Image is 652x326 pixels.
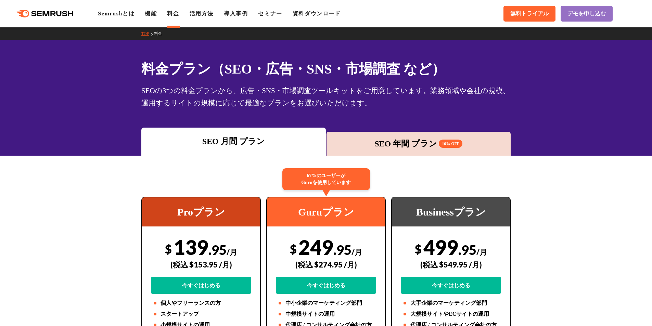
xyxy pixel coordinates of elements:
[154,31,167,36] a: 料金
[351,247,362,257] span: /月
[290,242,297,256] span: $
[561,6,613,22] a: デモを申し込む
[227,247,237,257] span: /月
[476,247,487,257] span: /月
[458,242,476,258] span: .95
[224,11,248,16] a: 導入事例
[392,197,510,226] div: Businessプラン
[276,310,376,318] li: 中規模サイトの運用
[151,310,251,318] li: スタートアップ
[401,277,501,294] a: 今すぐはじめる
[415,242,422,256] span: $
[141,59,511,79] h1: 料金プラン（SEO・広告・SNS・市場調査 など）
[151,277,251,294] a: 今すぐはじめる
[401,310,501,318] li: 大規模サイトやECサイトの運用
[141,84,511,109] div: SEOの3つの料金プランから、広告・SNS・市場調査ツールキットをご用意しています。業務領域や会社の規模、運用するサイトの規模に応じて最適なプランをお選びいただけます。
[167,11,179,16] a: 料金
[190,11,214,16] a: 活用方法
[142,197,260,226] div: Proプラン
[330,138,508,150] div: SEO 年間 プラン
[276,252,376,277] div: (税込 $274.95 /月)
[151,235,251,294] div: 139
[333,242,351,258] span: .95
[401,252,501,277] div: (税込 $549.95 /月)
[401,235,501,294] div: 499
[141,31,154,36] a: TOP
[208,242,227,258] span: .95
[98,11,135,16] a: Semrushとは
[567,10,606,17] span: デモを申し込む
[276,235,376,294] div: 249
[267,197,385,226] div: Guruプラン
[439,140,462,148] span: 16% OFF
[276,277,376,294] a: 今すぐはじめる
[276,299,376,307] li: 中小企業のマーケティング部門
[282,168,370,190] div: 67%のユーザーが Guruを使用しています
[510,10,549,17] span: 無料トライアル
[151,299,251,307] li: 個人やフリーランスの方
[401,299,501,307] li: 大手企業のマーケティング部門
[293,11,341,16] a: 資料ダウンロード
[258,11,282,16] a: セミナー
[151,252,251,277] div: (税込 $153.95 /月)
[145,11,157,16] a: 機能
[165,242,172,256] span: $
[145,135,322,147] div: SEO 月間 プラン
[503,6,555,22] a: 無料トライアル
